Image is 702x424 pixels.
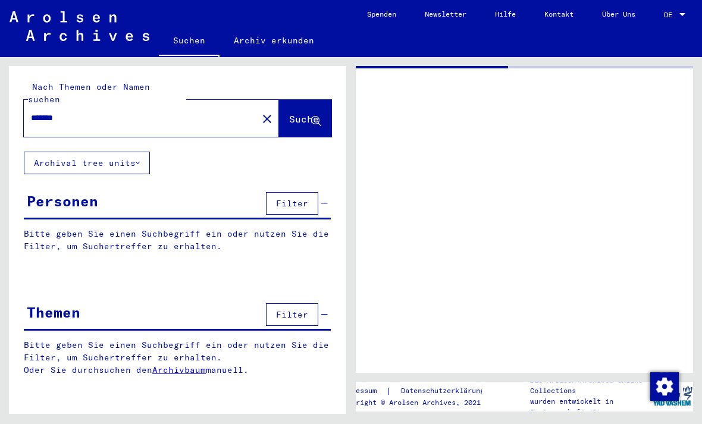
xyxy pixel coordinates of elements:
p: Bitte geben Sie einen Suchbegriff ein oder nutzen Sie die Filter, um Suchertreffer zu erhalten. [24,228,331,253]
p: Die Arolsen Archives Online-Collections [530,375,651,396]
a: Archivbaum [152,365,206,375]
a: Suchen [159,26,220,57]
a: Impressum [339,385,386,397]
span: Filter [276,198,308,209]
p: Bitte geben Sie einen Suchbegriff ein oder nutzen Sie die Filter, um Suchertreffer zu erhalten. O... [24,339,331,376]
p: Copyright © Arolsen Archives, 2021 [339,397,499,408]
div: Themen [27,301,80,323]
button: Clear [255,106,279,130]
img: Arolsen_neg.svg [10,11,149,41]
mat-icon: close [260,112,274,126]
button: Filter [266,192,318,215]
button: Filter [266,303,318,326]
a: Archiv erkunden [220,26,328,55]
button: Suche [279,100,331,137]
p: wurden entwickelt in Partnerschaft mit [530,396,651,417]
a: Datenschutzerklärung [391,385,499,397]
span: Filter [276,309,308,320]
span: DE [664,11,677,19]
div: Personen [27,190,98,212]
span: Suche [289,113,319,125]
div: | [339,385,499,397]
button: Archival tree units [24,152,150,174]
mat-label: Nach Themen oder Namen suchen [28,81,150,105]
img: Zustimmung ändern [650,372,679,401]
